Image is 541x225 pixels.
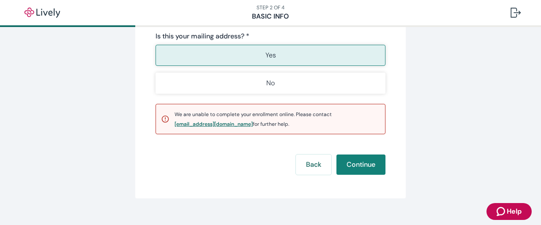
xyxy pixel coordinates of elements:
span: Help [507,206,522,217]
p: No [266,78,275,88]
img: Lively [19,8,66,18]
button: Back [296,155,331,175]
button: No [156,73,385,94]
button: Yes [156,45,385,66]
button: Log out [504,3,527,23]
a: support email [175,122,253,127]
button: Continue [336,155,385,175]
div: [EMAIL_ADDRESS][DOMAIN_NAME] [175,122,253,127]
label: Is this your mailing address? * [156,31,249,41]
svg: Zendesk support icon [497,206,507,217]
button: Zendesk support iconHelp [486,203,532,220]
span: We are unable to complete your enrollment online. Please contact for further help. [175,111,332,127]
p: Yes [265,50,276,60]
